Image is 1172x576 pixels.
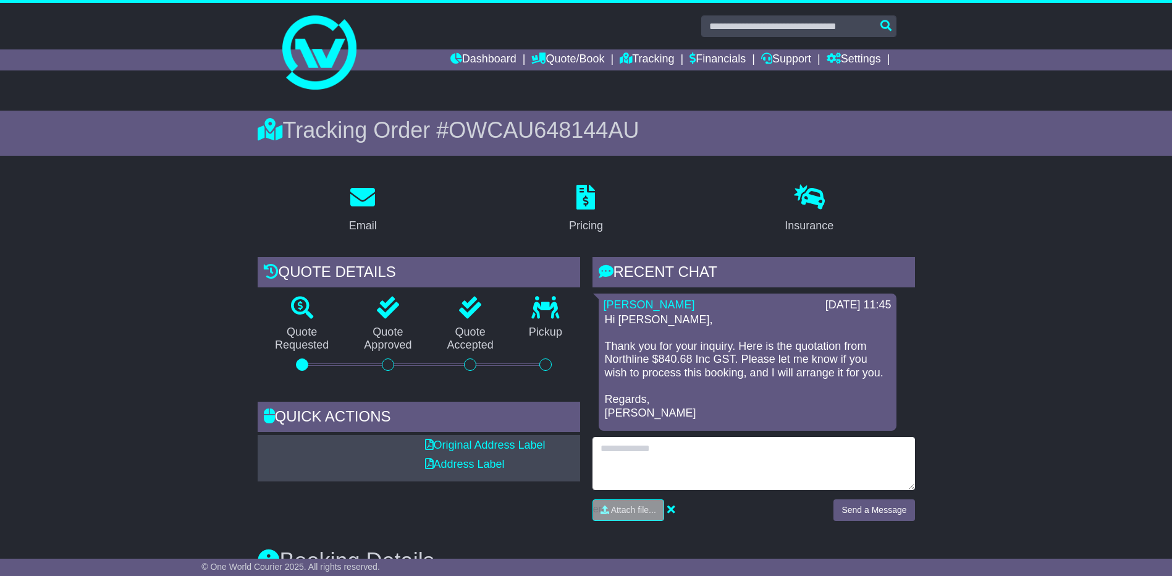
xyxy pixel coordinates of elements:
a: Tracking [620,49,674,70]
p: Quote Approved [347,326,429,352]
div: RECENT CHAT [592,257,915,290]
p: Pickup [511,326,580,339]
button: Send a Message [833,499,914,521]
p: Quote Accepted [429,326,511,352]
p: Hi [PERSON_NAME], Thank you for your inquiry. Here is the quotation from Northline $840.68 Inc GS... [605,313,890,420]
span: OWCAU648144AU [449,117,639,143]
div: Pricing [569,218,603,234]
span: © One World Courier 2025. All rights reserved. [201,562,380,572]
p: Quote Requested [258,326,347,352]
a: Settings [827,49,881,70]
a: Insurance [777,180,841,239]
div: Quick Actions [258,402,580,435]
div: Email [349,218,377,234]
a: Financials [689,49,746,70]
a: Email [341,180,385,239]
a: Quote/Book [531,49,604,70]
a: Dashboard [450,49,516,70]
a: Support [761,49,811,70]
a: [PERSON_NAME] [604,299,695,311]
a: Address Label [425,458,505,470]
div: Quote Details [258,257,580,290]
div: Insurance [785,218,833,234]
a: Pricing [561,180,611,239]
h3: Booking Details [258,549,915,574]
a: Original Address Label [425,439,546,451]
div: [DATE] 11:45 [825,299,892,312]
div: Tracking Order # [258,117,915,143]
